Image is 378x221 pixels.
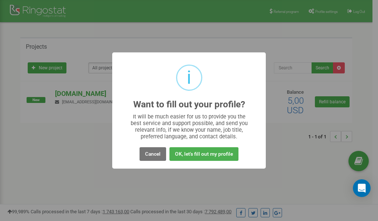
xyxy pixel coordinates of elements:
[187,66,191,90] div: i
[169,147,238,161] button: OK, let's fill out my profile
[133,100,245,110] h2: Want to fill out your profile?
[140,147,166,161] button: Cancel
[353,179,371,197] div: Open Intercom Messenger
[127,113,251,140] div: It will be much easier for us to provide you the best service and support possible, and send you ...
